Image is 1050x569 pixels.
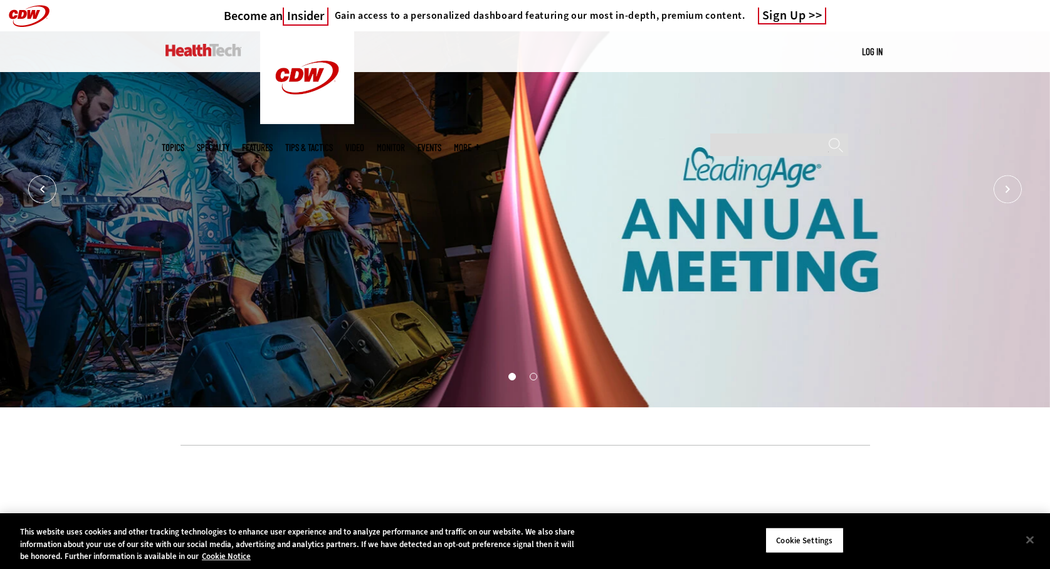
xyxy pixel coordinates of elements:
[328,9,745,22] a: Gain access to a personalized dashboard featuring our most in-depth, premium content.
[994,175,1022,204] button: Next
[285,143,333,152] a: Tips & Tactics
[297,464,753,521] iframe: advertisement
[224,8,328,24] a: Become anInsider
[260,114,354,127] a: CDW
[283,8,328,26] span: Insider
[197,143,229,152] span: Specialty
[162,143,184,152] span: Topics
[862,46,883,57] a: Log in
[758,8,827,24] a: Sign Up
[260,31,354,124] img: Home
[20,526,577,563] div: This website uses cookies and other tracking technologies to enhance user experience and to analy...
[335,9,745,22] h4: Gain access to a personalized dashboard featuring our most in-depth, premium content.
[417,143,441,152] a: Events
[202,551,251,561] a: More information about your privacy
[1016,526,1044,553] button: Close
[224,8,328,24] h3: Become an
[862,45,883,58] div: User menu
[345,143,364,152] a: Video
[454,143,480,152] span: More
[242,143,273,152] a: Features
[765,527,844,553] button: Cookie Settings
[508,373,515,379] button: 1 of 2
[377,143,405,152] a: MonITor
[165,44,241,56] img: Home
[28,175,56,204] button: Prev
[530,373,536,379] button: 2 of 2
